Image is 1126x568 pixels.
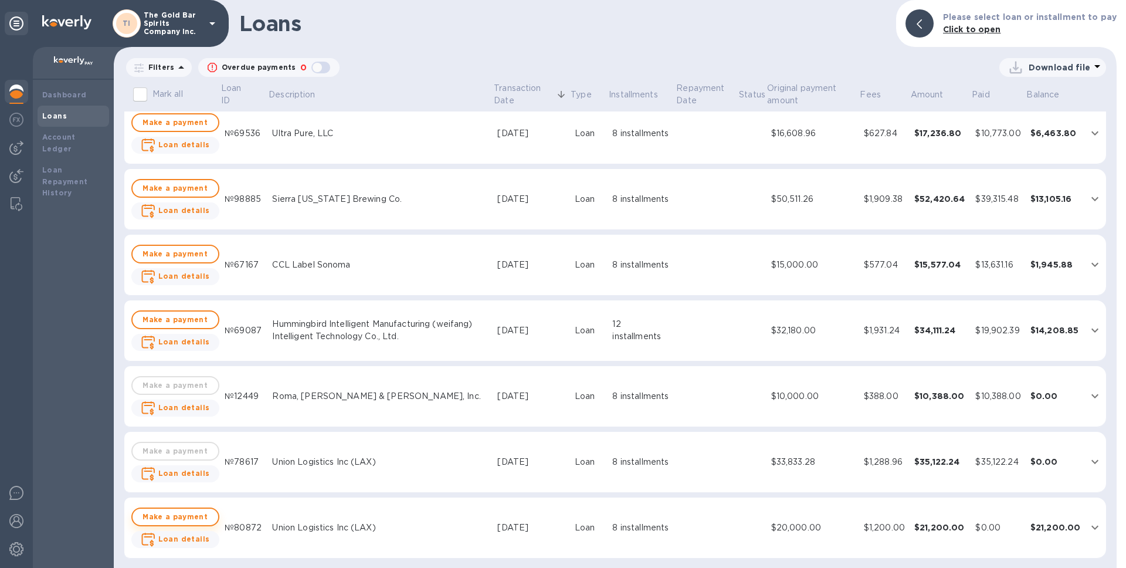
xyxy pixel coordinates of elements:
div: $627.84 [864,127,905,140]
p: Transaction Date [494,82,554,107]
div: $35,122.24 [975,456,1020,468]
button: expand row [1086,256,1104,273]
div: $17,236.80 [914,127,966,139]
h1: Loans [239,11,887,36]
div: [DATE] [497,324,565,337]
button: Loan details [131,137,219,154]
button: Loan details [131,268,219,285]
p: Download file [1029,62,1090,73]
div: $50,511.26 [771,193,854,205]
b: Loan details [158,535,210,543]
div: Hummingbird Intelligent Manufacturing (weifang) Intelligent Technology Co., Ltd. [272,318,488,343]
span: Make a payment [142,116,209,130]
div: $10,773.00 [975,127,1020,140]
button: expand row [1086,124,1104,142]
p: The Gold Bar Spirits Company Inc. [144,11,202,36]
div: $1,909.38 [864,193,905,205]
div: Roma, [PERSON_NAME] & [PERSON_NAME], Inc. [272,390,488,403]
b: Loan details [158,469,210,478]
div: $0.00 [1030,390,1081,402]
div: Union Logistics Inc (LAX) [272,456,488,468]
div: №80872 [225,522,263,534]
div: №12449 [225,390,263,403]
div: Loan [575,522,603,534]
div: 8 installments [612,193,670,205]
p: 0 [300,62,307,74]
div: Loan [575,324,603,337]
div: №67167 [225,259,263,271]
span: Loan ID [221,82,267,107]
b: Loan Repayment History [42,165,88,198]
div: $15,577.04 [914,259,966,271]
p: Installments [609,89,658,101]
div: [DATE] [497,193,565,205]
div: [DATE] [497,390,565,403]
div: [DATE] [497,456,565,468]
button: Make a payment [131,508,219,526]
div: 12 installments [612,318,670,343]
b: TI [123,19,131,28]
b: Dashboard [42,90,87,99]
b: Loans [42,111,67,120]
div: 8 installments [612,127,670,140]
div: Loan [575,127,603,140]
button: expand row [1086,453,1104,471]
button: Make a payment [131,245,219,263]
div: $13,631.16 [975,259,1020,271]
button: expand row [1086,190,1104,208]
span: Balance [1026,89,1074,101]
button: expand row [1086,519,1104,536]
div: 8 installments [612,522,670,534]
button: Overdue payments0 [198,58,340,77]
div: $34,111.24 [914,324,966,336]
b: Loan details [158,272,210,280]
b: Loan details [158,337,210,346]
p: Filters [144,62,174,72]
span: Description [269,89,330,101]
div: $10,000.00 [771,390,854,403]
span: Make a payment [142,510,209,524]
button: expand row [1086,387,1104,405]
p: Original payment amount [767,82,843,107]
span: Fees [860,89,896,101]
div: $0.00 [975,522,1020,534]
div: $388.00 [864,390,905,403]
button: Loan details [131,531,219,548]
div: $32,180.00 [771,324,854,337]
span: Make a payment [142,247,209,261]
button: Loan details [131,465,219,482]
p: Mark all [152,88,183,100]
div: Ultra Pure, LLC [272,127,488,140]
b: Loan details [158,206,210,215]
div: $577.04 [864,259,905,271]
p: Overdue payments [222,62,296,73]
span: Make a payment [142,181,209,195]
div: $21,200.00 [914,522,966,533]
div: [DATE] [497,127,565,140]
div: №98885 [225,193,263,205]
p: Repayment Date [676,82,737,107]
span: Installments [609,89,673,101]
p: Loan ID [221,82,252,107]
p: Fees [860,89,881,101]
div: №69536 [225,127,263,140]
div: 8 installments [612,259,670,271]
div: $1,200.00 [864,522,905,534]
div: Loan [575,390,603,403]
div: [DATE] [497,522,565,534]
button: Loan details [131,202,219,219]
div: $19,902.39 [975,324,1020,337]
p: Amount [911,89,944,101]
div: №69087 [225,324,263,337]
div: $1,931.24 [864,324,905,337]
div: $1,945.88 [1030,259,1081,271]
div: $15,000.00 [771,259,854,271]
button: Make a payment [131,179,219,198]
p: Paid [972,89,990,101]
div: $39,315.48 [975,193,1020,205]
div: 8 installments [612,456,670,468]
div: 8 installments [612,390,670,403]
span: Paid [972,89,1005,101]
div: CCL Label Sonoma [272,259,488,271]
